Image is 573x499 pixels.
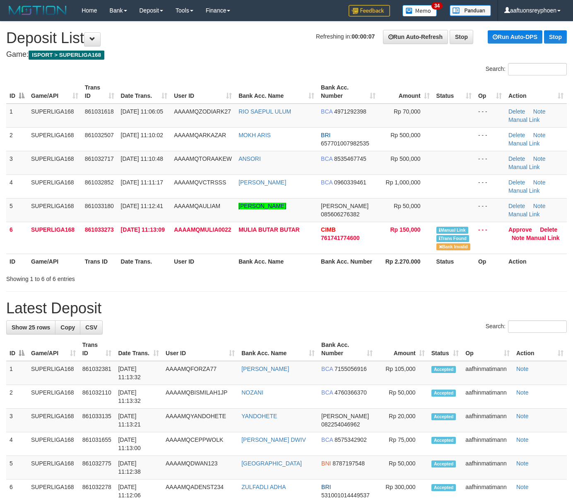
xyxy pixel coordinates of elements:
[28,456,79,480] td: SUPERLIGA168
[238,226,300,233] a: MULIA BUTAR BUTAR
[318,254,379,269] th: Bank Acc. Number
[431,366,456,373] span: Accepted
[28,80,82,104] th: Game/API: activate to sort column ascending
[28,254,82,269] th: Game/API
[162,385,238,409] td: AAAAMQBISMILAH1JP
[352,33,375,40] strong: 00:00:07
[85,132,114,138] span: 861032507
[475,151,505,174] td: - - -
[321,413,369,419] span: [PERSON_NAME]
[6,174,28,198] td: 4
[428,337,462,361] th: Status: activate to sort column ascending
[376,361,428,385] td: Rp 105,000
[79,361,115,385] td: 861032381
[475,104,505,128] td: - - -
[431,390,456,397] span: Accepted
[436,227,468,234] span: Manually Linked
[238,155,261,162] a: ANSORI
[174,179,226,186] span: AAAAMQVCTRSSS
[383,30,448,44] a: Run Auto-Refresh
[241,460,302,467] a: [GEOGRAPHIC_DATA]
[516,413,529,419] a: Note
[533,155,546,162] a: Note
[28,222,82,254] td: SUPERLIGA168
[115,432,162,456] td: [DATE] 11:13:00
[6,198,28,222] td: 5
[6,104,28,128] td: 1
[335,389,367,396] span: Copy 4760366370 to clipboard
[508,203,525,209] a: Delete
[544,30,567,44] a: Stop
[512,235,525,241] a: Note
[85,324,97,331] span: CSV
[321,226,336,233] span: CIMB
[376,409,428,432] td: Rp 20,000
[321,203,368,209] span: [PERSON_NAME]
[508,320,567,333] input: Search:
[475,254,505,269] th: Op
[85,179,114,186] span: 861032852
[115,456,162,480] td: [DATE] 11:12:38
[162,409,238,432] td: AAAAMQYANDOHETE
[6,254,28,269] th: ID
[115,409,162,432] td: [DATE] 11:13:21
[513,337,567,361] th: Action: activate to sort column ascending
[238,179,286,186] a: [PERSON_NAME]
[6,222,28,254] td: 6
[462,337,513,361] th: Op: activate to sort column ascending
[6,409,28,432] td: 3
[516,366,529,372] a: Note
[238,337,318,361] th: Bank Acc. Name: activate to sort column ascending
[390,132,420,138] span: Rp 500,000
[55,320,80,334] a: Copy
[508,211,540,218] a: Manual Link
[60,324,75,331] span: Copy
[121,108,163,115] span: [DATE] 11:06:05
[162,337,238,361] th: User ID: activate to sort column ascending
[6,4,69,17] img: MOTION_logo.png
[475,222,505,254] td: - - -
[6,432,28,456] td: 4
[115,385,162,409] td: [DATE] 11:13:32
[6,361,28,385] td: 1
[462,409,513,432] td: aafhinmatimann
[376,432,428,456] td: Rp 75,000
[349,5,390,17] img: Feedback.jpg
[394,108,421,115] span: Rp 70,000
[28,174,82,198] td: SUPERLIGA168
[540,226,557,233] a: Delete
[79,432,115,456] td: 861031655
[121,132,163,138] span: [DATE] 11:10:02
[505,80,567,104] th: Action: activate to sort column ascending
[321,211,359,218] span: Copy 085606276382 to clipboard
[121,226,165,233] span: [DATE] 11:13:09
[450,5,491,16] img: panduan.png
[321,140,369,147] span: Copy 657701007982535 to clipboard
[321,132,330,138] span: BRI
[505,254,567,269] th: Action
[6,151,28,174] td: 3
[379,254,433,269] th: Rp 2.270.000
[28,432,79,456] td: SUPERLIGA168
[318,80,379,104] th: Bank Acc. Number: activate to sort column ascending
[316,33,375,40] span: Refreshing in:
[321,366,333,372] span: BCA
[80,320,103,334] a: CSV
[321,436,333,443] span: BCA
[235,80,318,104] th: Bank Acc. Name: activate to sort column ascending
[334,155,366,162] span: Copy 8535467745 to clipboard
[508,63,567,75] input: Search:
[508,164,540,170] a: Manual Link
[162,456,238,480] td: AAAAMQDWAN123
[241,484,286,490] a: ZULFADLI ADHA
[462,385,513,409] td: aafhinmatimann
[171,254,235,269] th: User ID
[433,80,475,104] th: Status: activate to sort column ascending
[516,460,529,467] a: Note
[28,409,79,432] td: SUPERLIGA168
[394,203,421,209] span: Rp 50,000
[376,385,428,409] td: Rp 50,000
[433,254,475,269] th: Status
[431,2,443,10] span: 34
[508,140,540,147] a: Manual Link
